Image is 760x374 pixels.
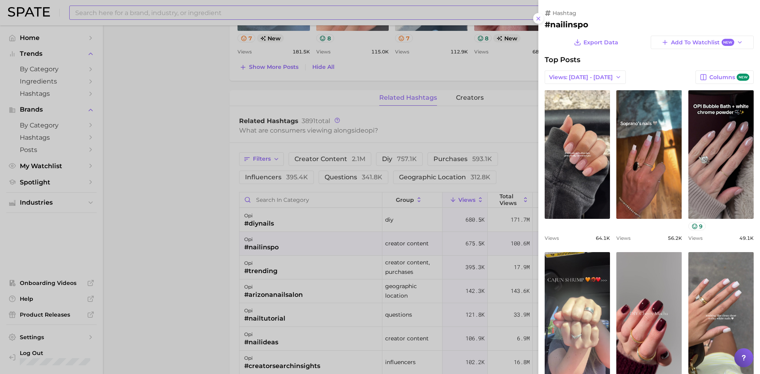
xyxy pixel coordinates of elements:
span: new [737,74,749,81]
span: New [722,39,734,46]
h2: #nailinspo [545,20,754,29]
span: Views [545,235,559,241]
span: 56.2k [668,235,682,241]
span: Columns [709,74,749,81]
span: Views [688,235,703,241]
span: Views: [DATE] - [DATE] [549,74,613,81]
button: Add to WatchlistNew [651,36,754,49]
span: 49.1k [739,235,754,241]
span: 64.1k [596,235,610,241]
button: Export Data [572,36,620,49]
span: Top Posts [545,55,580,64]
span: Export Data [583,39,618,46]
span: Add to Watchlist [671,39,734,46]
button: Columnsnew [695,70,754,84]
span: hashtag [553,9,576,17]
button: Views: [DATE] - [DATE] [545,70,626,84]
button: 9 [688,222,706,230]
span: Views [616,235,631,241]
